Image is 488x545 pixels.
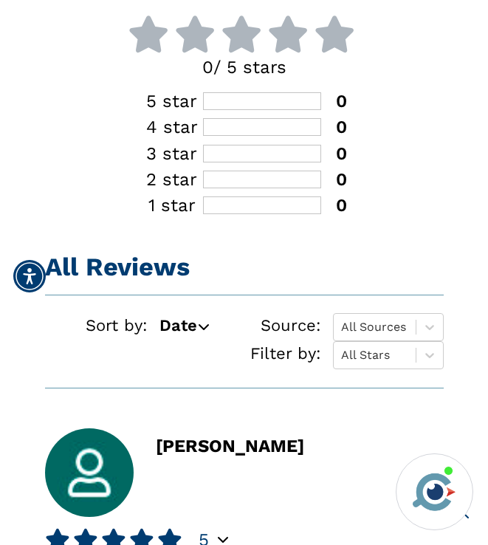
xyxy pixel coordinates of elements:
[86,316,148,335] span: Sort by:
[196,243,473,445] iframe: iframe
[141,92,204,110] div: 5 star
[13,260,46,292] div: Accessibility Menu
[156,437,304,517] div: [PERSON_NAME]
[321,92,347,110] div: 0
[141,145,204,162] div: 3 star
[321,171,347,188] div: 0
[321,118,347,136] div: 0
[321,145,347,162] div: 0
[45,428,134,517] img: user_avatar.jpg
[321,196,347,214] div: 0
[141,171,204,188] div: 2 star
[45,54,444,80] p: 0 / 5 stars
[409,467,459,517] img: avatar
[141,196,204,214] div: 1 star
[159,313,197,337] span: Date
[141,118,204,136] div: 4 star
